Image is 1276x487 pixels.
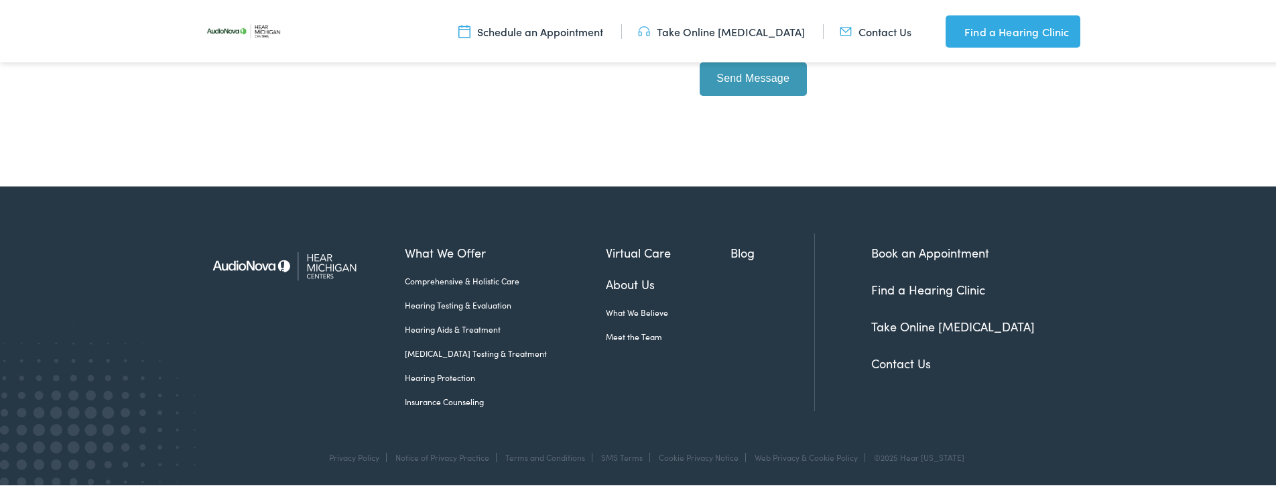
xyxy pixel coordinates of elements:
[730,241,814,260] a: Blog
[606,273,730,291] a: About Us
[700,60,807,94] input: Send Message
[458,22,470,37] img: utility icon
[405,273,607,285] a: Comprehensive & Holistic Care
[606,305,730,317] a: What We Believe
[405,297,607,309] a: Hearing Testing & Evaluation
[405,345,607,358] a: [MEDICAL_DATA] Testing & Treatment
[458,22,603,37] a: Schedule an Appointment
[871,316,1035,333] a: Take Online [MEDICAL_DATA]
[405,394,607,406] a: Insurance Counseling
[201,231,385,296] img: Hear Michigan
[871,242,989,259] a: Book an Appointment
[395,449,489,461] a: Notice of Privacy Practice
[946,13,1080,46] a: Find a Hearing Clinic
[946,21,958,38] img: utility icon
[871,279,985,296] a: Find a Hearing Clinic
[606,241,730,260] a: Virtual Care
[405,370,607,382] a: Hearing Protection
[505,449,585,461] a: Terms and Conditions
[329,449,379,461] a: Privacy Policy
[871,353,931,370] a: Contact Us
[840,22,911,37] a: Contact Us
[867,451,964,460] div: ©2025 Hear [US_STATE]
[405,241,607,260] a: What We Offer
[601,449,643,461] a: SMS Terms
[606,329,730,341] a: Meet the Team
[638,22,650,37] img: utility icon
[755,449,858,461] a: Web Privacy & Cookie Policy
[405,321,607,333] a: Hearing Aids & Treatment
[659,449,739,461] a: Cookie Privacy Notice
[638,22,805,37] a: Take Online [MEDICAL_DATA]
[840,22,852,37] img: utility icon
